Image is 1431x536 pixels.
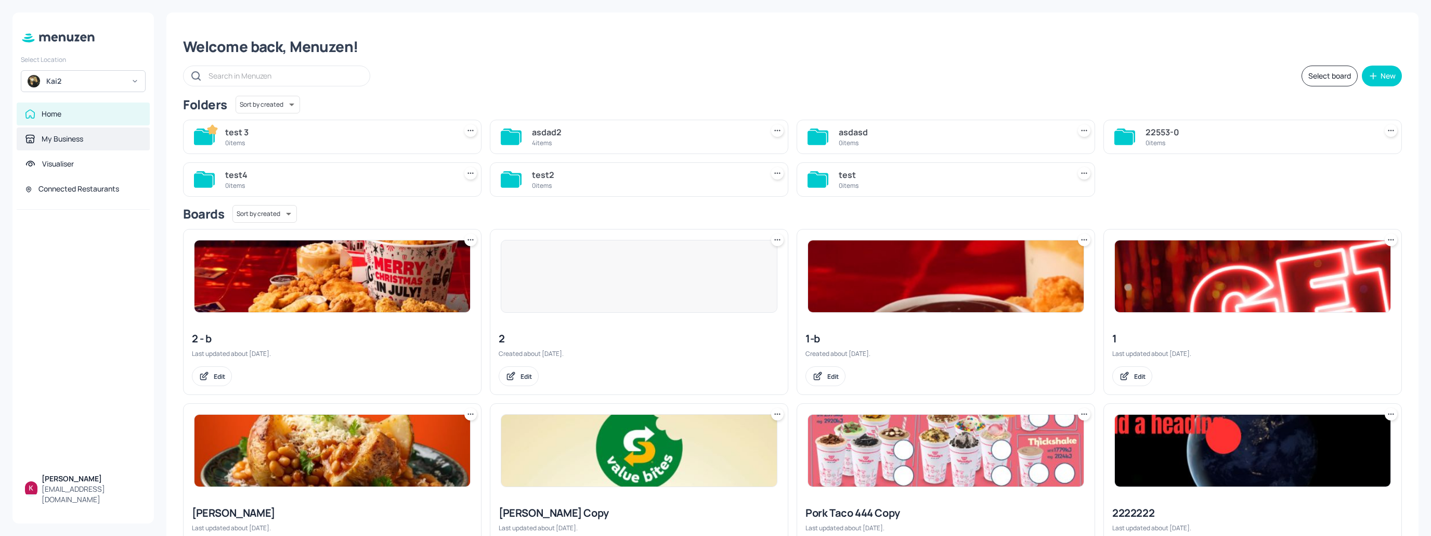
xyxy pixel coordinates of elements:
[839,169,1065,181] div: test
[805,506,1086,520] div: Pork Taco 444 Copy
[1112,349,1393,358] div: Last updated about [DATE].
[28,75,40,87] img: avatar
[805,331,1086,346] div: 1-b
[532,181,759,190] div: 0 items
[21,55,146,64] div: Select Location
[46,76,125,86] div: Kai2
[183,96,227,113] div: Folders
[38,184,119,194] div: Connected Restaurants
[808,415,1084,487] img: 2025-08-09-1754765089600xzyclyutpsk.jpeg
[499,506,779,520] div: [PERSON_NAME] Copy
[225,138,452,147] div: 0 items
[25,481,37,494] img: ALm5wu0uMJs5_eqw6oihenv1OotFdBXgP3vgpp2z_jxl=s96-c
[1115,240,1390,312] img: 2025-08-04-1754305660757xv9gr5oquga.jpeg
[808,240,1084,312] img: 2025-08-04-1754305479136vc23vm0j9vr.jpeg
[42,484,141,505] div: [EMAIL_ADDRESS][DOMAIN_NAME]
[225,169,452,181] div: test4
[1302,66,1358,86] button: Select board
[499,331,779,346] div: 2
[42,159,74,169] div: Visualiser
[1112,331,1393,346] div: 1
[805,349,1086,358] div: Created about [DATE].
[192,349,473,358] div: Last updated about [DATE].
[532,126,759,138] div: asdad2
[1134,372,1146,381] div: Edit
[1146,126,1372,138] div: 22553-0
[236,94,300,115] div: Sort by created
[192,331,473,346] div: 2 - b
[1146,138,1372,147] div: 0 items
[42,474,141,484] div: [PERSON_NAME]
[839,126,1065,138] div: asdasd
[194,240,470,312] img: 2025-08-04-1754333393155vhvmy2hpzrc.jpeg
[1362,66,1402,86] button: New
[42,134,83,144] div: My Business
[42,109,61,119] div: Home
[839,181,1065,190] div: 0 items
[1112,506,1393,520] div: 2222222
[183,37,1402,56] div: Welcome back, Menuzen!
[499,524,779,532] div: Last updated about [DATE].
[225,181,452,190] div: 0 items
[521,372,532,381] div: Edit
[192,506,473,520] div: [PERSON_NAME]
[225,126,452,138] div: test 3
[1381,72,1396,80] div: New
[532,138,759,147] div: 4 items
[214,372,225,381] div: Edit
[1112,524,1393,532] div: Last updated about [DATE].
[1115,415,1390,487] img: 2025-07-31-1753949858356ya9dtfnusbi.jpeg
[499,349,779,358] div: Created about [DATE].
[192,524,473,532] div: Last updated about [DATE].
[839,138,1065,147] div: 0 items
[501,415,777,487] img: 2025-08-01-1754079664531nl27acgmct.jpeg
[183,206,224,222] div: Boards
[232,203,297,224] div: Sort by created
[805,524,1086,532] div: Last updated about [DATE].
[209,68,359,83] input: Search in Menuzen
[194,415,470,487] img: 2025-08-04-17542828874751hy7ke745zt.jpeg
[827,372,839,381] div: Edit
[532,169,759,181] div: test2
